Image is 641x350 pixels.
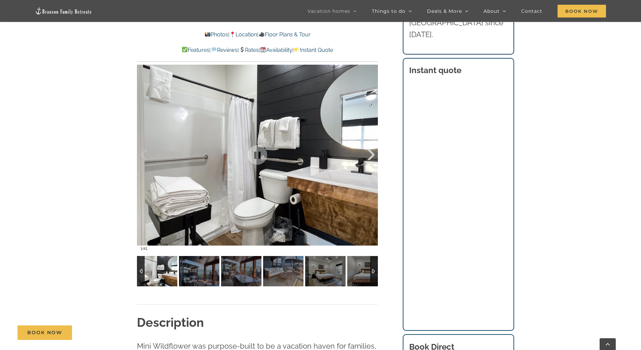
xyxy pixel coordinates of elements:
[521,9,542,13] span: Contact
[409,84,507,313] iframe: Booking/Inquiry Widget
[137,315,204,329] strong: Description
[205,31,228,38] a: Photos
[260,47,292,53] a: Availability
[484,9,500,13] span: About
[182,47,187,52] img: ✅
[372,9,405,13] span: Things to do
[27,330,62,336] span: Book Now
[205,32,210,37] img: 📸
[294,47,299,52] img: 👉
[179,256,219,286] img: 05-Wildflower-Lodge-at-Table-Rock-Lake-Branson-Family-Retreats-vacation-home-rental-1139-scaled.j...
[137,30,378,39] p: | |
[263,256,304,286] img: 05-Wildflower-Lodge-lake-view-vacation-rental-1103-scaled.jpg-nggid041544-ngg0dyn-120x90-00f0w010...
[229,31,257,38] a: Location
[409,65,461,75] strong: Instant quote
[259,32,264,37] img: 🎥
[427,9,462,13] span: Deals & More
[258,31,310,38] a: Floor Plans & Tour
[294,47,333,53] a: Instant Quote
[239,47,245,52] img: 💲
[230,32,235,37] img: 📍
[308,9,350,13] span: Vacation homes
[260,47,266,52] img: 📆
[137,256,177,286] img: 07-Wildflower-Lodge-at-Table-Rock-Lake-Branson-Family-Retreats-vacation-home-rental-1149-scaled.j...
[35,7,92,15] img: Branson Family Retreats Logo
[221,256,261,286] img: 05-Wildflower-Lodge-lake-view-vacation-rental-1102-scaled.jpg-nggid041543-ngg0dyn-120x90-00f0w010...
[305,256,346,286] img: 06-Wildflower-Lodge-at-Table-Rock-Lake-Branson-Family-Retreats-vacation-home-rental-1140-scaled.j...
[558,5,606,18] span: Book Now
[211,47,237,53] a: Reviews
[182,47,209,53] a: Features
[347,256,388,286] img: 06-Wildflower-Lodge-at-Table-Rock-Lake-Branson-Family-Retreats-vacation-home-rental-1141-scaled.j...
[211,47,217,52] img: 💬
[17,325,72,340] a: Book Now
[239,47,259,53] a: Rates
[137,46,378,55] p: | | | |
